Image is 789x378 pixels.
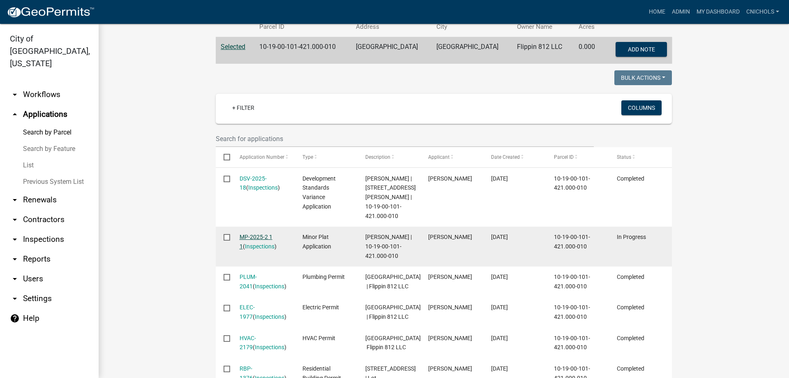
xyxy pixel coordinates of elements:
[10,109,20,119] i: arrow_drop_up
[428,234,472,240] span: Melissa A Zink
[546,147,609,167] datatable-header-cell: Parcel ID
[245,243,275,250] a: Inspections
[302,335,335,341] span: HVAC Permit
[248,184,278,191] a: Inspections
[240,232,287,251] div: ( )
[358,147,420,167] datatable-header-cell: Description
[255,344,284,350] a: Inspections
[669,4,693,20] a: Admin
[10,274,20,284] i: arrow_drop_down
[554,335,590,351] span: 10-19-00-101-421.000-010
[491,365,508,372] span: 09/17/2024
[240,174,287,193] div: ( )
[491,274,508,280] span: 12/03/2024
[10,313,20,323] i: help
[574,37,603,64] td: 0.000
[254,17,351,37] th: Parcel ID
[512,17,574,37] th: Owner Name
[10,90,20,100] i: arrow_drop_down
[302,234,331,250] span: Minor Plat Application
[302,304,339,311] span: Electric Permit
[240,335,256,351] a: HVAC-2179
[617,365,644,372] span: Completed
[10,234,20,244] i: arrow_drop_down
[617,234,646,240] span: In Progress
[646,4,669,20] a: Home
[554,234,590,250] span: 10-19-00-101-421.000-010
[491,234,508,240] span: 07/24/2025
[365,154,390,160] span: Description
[617,154,631,160] span: Status
[428,154,450,160] span: Applicant
[10,254,20,264] i: arrow_drop_down
[616,42,667,57] button: Add Note
[365,234,412,259] span: Melissa Zink | 10-19-00-101-421.000-010
[491,335,508,341] span: 09/27/2024
[10,215,20,225] i: arrow_drop_down
[428,304,472,311] span: Troy Jacobson
[240,175,267,191] a: DSV-2025-18
[614,70,672,85] button: Bulk Actions
[431,17,512,37] th: City
[240,272,287,291] div: ( )
[216,147,231,167] datatable-header-cell: Select
[617,304,644,311] span: Completed
[491,304,508,311] span: 11/15/2024
[240,274,257,290] a: PLUM-2041
[428,175,472,182] span: Melissa A Zink
[420,147,483,167] datatable-header-cell: Applicant
[255,313,284,320] a: Inspections
[491,175,508,182] span: 07/28/2025
[216,130,594,147] input: Search for applications
[621,100,662,115] button: Columns
[226,100,261,115] a: + Filter
[483,147,546,167] datatable-header-cell: Date Created
[10,195,20,205] i: arrow_drop_down
[554,274,590,290] span: 10-19-00-101-421.000-010
[302,274,345,280] span: Plumbing Permit
[428,365,472,372] span: Melissa A Zink
[240,154,284,160] span: Application Number
[617,335,644,341] span: Completed
[628,46,655,53] span: Add Note
[428,335,472,341] span: Darrell Lowe
[365,274,478,290] span: 728 MEIGS AVE 728 Meigs Avenue | Flippin 812 LLC
[351,37,431,64] td: [GEOGRAPHIC_DATA]
[617,175,644,182] span: Completed
[491,154,520,160] span: Date Created
[574,17,603,37] th: Acres
[365,304,478,320] span: 728 MEIGS AVE 728 Meigs Avenue | Flippin 812 LLC
[254,37,351,64] td: 10-19-00-101-421.000-010
[431,37,512,64] td: [GEOGRAPHIC_DATA]
[255,283,284,290] a: Inspections
[512,37,574,64] td: Flippin 812 LLC
[609,147,672,167] datatable-header-cell: Status
[365,335,480,351] span: 728 MEIGS AVE 728 Meigs Avenue | Flippin 812 LLC
[294,147,357,167] datatable-header-cell: Type
[554,154,574,160] span: Parcel ID
[302,175,336,210] span: Development Standards Variance Application
[240,304,255,320] a: ELEC-1977
[221,43,245,51] a: Selected
[240,303,287,322] div: ( )
[351,17,431,37] th: Address
[302,154,313,160] span: Type
[554,175,590,191] span: 10-19-00-101-421.000-010
[554,304,590,320] span: 10-19-00-101-421.000-010
[365,175,416,219] span: Melissa Zink | 728 Meigs Ave | 10-19-00-101-421.000-010
[10,294,20,304] i: arrow_drop_down
[240,234,272,250] a: MP-2025-2 1 1
[240,334,287,352] div: ( )
[428,274,472,280] span: Aaron Kyle Hess
[231,147,294,167] datatable-header-cell: Application Number
[693,4,743,20] a: My Dashboard
[743,4,782,20] a: cnichols
[617,274,644,280] span: Completed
